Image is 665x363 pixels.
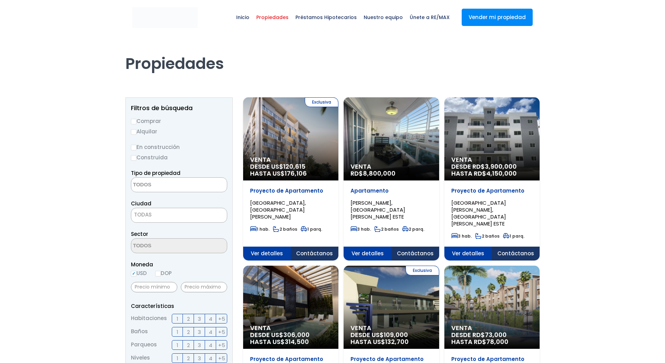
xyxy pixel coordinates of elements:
span: Habitaciones [131,314,167,324]
label: USD [131,269,147,277]
span: Venta [451,325,533,331]
span: Ver detalles [344,247,391,260]
span: Niveles [131,353,150,363]
input: DOP [155,271,161,276]
span: 1 [177,315,178,323]
span: DESDE US$ [250,163,331,177]
span: 120,615 [283,162,305,171]
span: Ciudad [131,200,151,207]
input: Comprar [131,119,136,124]
span: +5 [218,328,225,336]
p: Apartamento [351,187,432,194]
h2: Filtros de búsqueda [131,105,227,112]
a: Venta RD$8,800,000Apartamento[PERSON_NAME], [GEOGRAPHIC_DATA][PERSON_NAME] ESTE3 hab.2 baños2 par... [344,97,439,260]
span: Venta [351,163,432,170]
span: DESDE RD$ [451,331,533,345]
span: 176,106 [285,169,307,178]
span: DESDE RD$ [451,163,533,177]
span: 1 [177,328,178,336]
span: 3 hab. [351,226,371,232]
input: Construida [131,155,136,161]
span: 4 [209,315,212,323]
p: Proyecto de Apartamento [451,187,533,194]
span: 4 [209,341,212,349]
span: 2 [187,354,190,363]
span: 2 baños [374,226,399,232]
span: TODAS [134,211,152,218]
p: Proyecto de Apartamento [451,356,533,363]
span: Venta [250,156,331,163]
textarea: Search [131,239,198,254]
span: 2 baños [273,226,297,232]
span: 2 baños [475,233,499,239]
span: Venta [451,156,533,163]
span: 3 [198,341,201,349]
span: HASTA RD$ [451,338,533,345]
label: Alquilar [131,127,227,136]
span: HASTA US$ [351,338,432,345]
span: +5 [218,315,225,323]
textarea: Search [131,178,198,193]
span: +5 [218,341,225,349]
span: Parqueos [131,340,157,350]
p: Características [131,302,227,310]
span: Inicio [233,7,253,28]
img: remax-metropolitana-logo [132,7,198,28]
span: HASTA RD$ [451,170,533,177]
span: Préstamos Hipotecarios [292,7,360,28]
span: 3 hab. [451,233,472,239]
span: +5 [218,354,225,363]
span: Exclusiva [406,266,439,275]
p: Proyecto de Apartamento [351,356,432,363]
span: 4,150,000 [486,169,517,178]
span: 3 [198,315,201,323]
span: 306,000 [283,330,310,339]
label: DOP [155,269,172,277]
p: Proyecto de Apartamento [250,187,331,194]
input: Precio mínimo [131,282,177,292]
span: Contáctanos [291,247,339,260]
input: Precio máximo [181,282,227,292]
span: [GEOGRAPHIC_DATA][PERSON_NAME], [GEOGRAPHIC_DATA][PERSON_NAME] ESTE [451,199,506,227]
span: RD$ [351,169,396,178]
span: 78,000 [486,337,508,346]
span: Ver detalles [444,247,492,260]
span: 8,800,000 [363,169,396,178]
span: 3,900,000 [485,162,517,171]
span: DESDE US$ [351,331,432,345]
span: Propiedades [253,7,292,28]
span: Ver detalles [243,247,291,260]
span: Baños [131,327,148,337]
span: HASTA US$ [250,338,331,345]
input: En construcción [131,145,136,150]
input: USD [131,271,136,276]
span: 3 [198,328,201,336]
span: [PERSON_NAME], [GEOGRAPHIC_DATA][PERSON_NAME] ESTE [351,199,405,220]
h1: Propiedades [125,35,540,73]
span: 4 [209,328,212,336]
p: Proyecto de Apartamento [250,356,331,363]
span: 109,000 [384,330,408,339]
span: Moneda [131,260,227,269]
span: TODAS [131,210,227,220]
span: 1 parq. [503,233,524,239]
span: Venta [250,325,331,331]
a: Vender mi propiedad [462,9,533,26]
span: Sector [131,230,148,238]
span: 2 parq. [402,226,424,232]
span: Contáctanos [492,247,540,260]
span: 2 [187,315,190,323]
span: Exclusiva [305,97,338,107]
span: 1 [177,341,178,349]
span: Venta [351,325,432,331]
span: 3 [198,354,201,363]
span: 1 hab. [250,226,269,232]
span: 73,000 [485,330,507,339]
span: Contáctanos [391,247,439,260]
a: Venta DESDE RD$3,900,000 HASTA RD$4,150,000Proyecto de Apartamento[GEOGRAPHIC_DATA][PERSON_NAME],... [444,97,540,260]
span: Únete a RE/MAX [406,7,453,28]
span: TODAS [131,208,227,223]
span: Nuestro equipo [360,7,406,28]
span: Tipo de propiedad [131,169,180,177]
span: 1 [177,354,178,363]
